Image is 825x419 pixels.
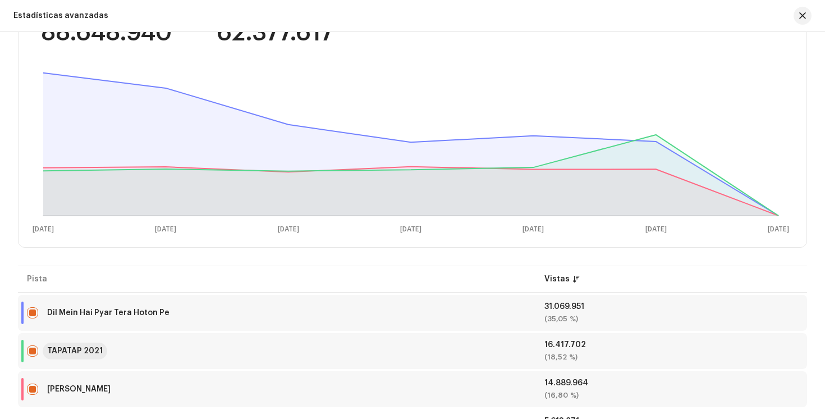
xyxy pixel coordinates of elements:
[544,353,798,361] div: (18,52 %)
[400,226,421,233] text: [DATE]
[544,391,798,399] div: (16,80 %)
[544,315,798,323] div: (35,05 %)
[768,226,789,233] text: [DATE]
[544,303,798,311] div: 31.069.951
[522,226,544,233] text: [DATE]
[544,341,798,349] div: 16.417.702
[645,226,667,233] text: [DATE]
[544,379,798,387] div: 14.889.964
[278,226,299,233] text: [DATE]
